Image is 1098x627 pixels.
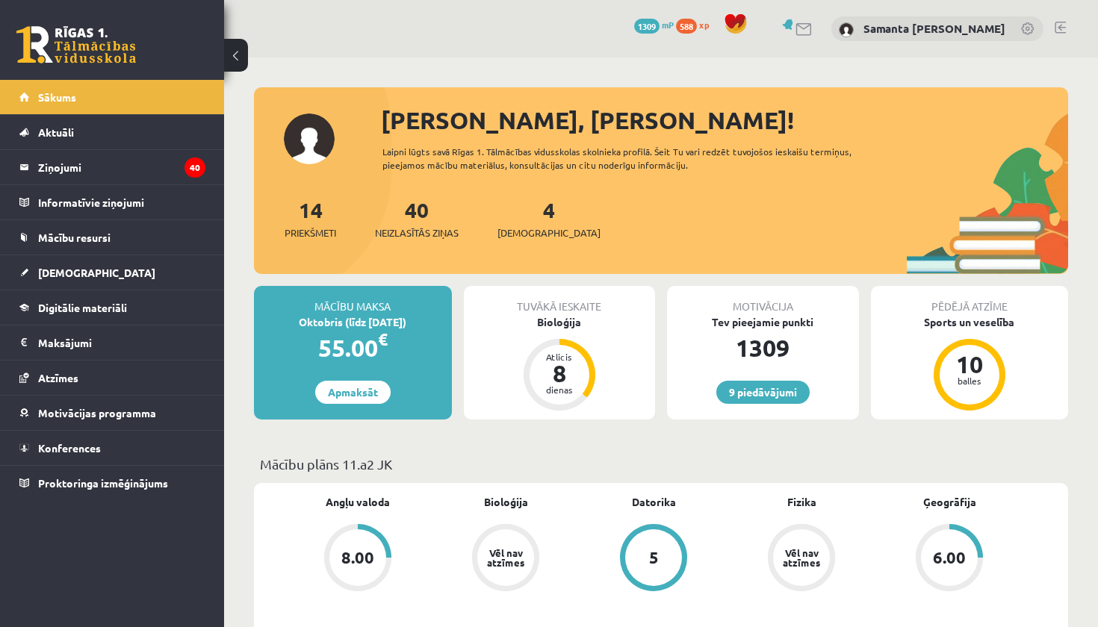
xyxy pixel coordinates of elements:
a: Mācību resursi [19,220,205,255]
a: Bioloģija [484,494,528,510]
span: mP [662,19,674,31]
div: 6.00 [933,549,966,566]
a: Sākums [19,80,205,114]
div: balles [947,376,992,385]
a: Ģeogrāfija [923,494,976,510]
div: 10 [947,352,992,376]
a: Motivācijas programma [19,396,205,430]
p: Mācību plāns 11.a2 JK [260,454,1062,474]
span: Sākums [38,90,76,104]
a: Rīgas 1. Tālmācības vidusskola [16,26,136,63]
span: Atzīmes [38,371,78,384]
span: Konferences [38,441,101,455]
div: 8 [537,361,582,385]
div: Laipni lūgts savā Rīgas 1. Tālmācības vidusskolas skolnieka profilā. Šeit Tu vari redzēt tuvojošo... [382,145,871,172]
a: Angļu valoda [326,494,390,510]
div: Atlicis [537,352,582,361]
span: 588 [676,19,697,34]
div: Tev pieejamie punkti [667,314,859,330]
div: dienas [537,385,582,394]
a: 1309 mP [634,19,674,31]
a: Informatīvie ziņojumi [19,185,205,219]
span: 1309 [634,19,660,34]
legend: Informatīvie ziņojumi [38,185,205,219]
a: Samanta [PERSON_NAME] [863,21,1005,36]
a: 9 piedāvājumi [716,381,810,404]
a: 8.00 [284,524,432,594]
div: Pēdējā atzīme [871,286,1069,314]
div: 1309 [667,330,859,366]
span: Neizlasītās ziņas [375,225,459,240]
a: 588 xp [676,19,716,31]
span: Proktoringa izmēģinājums [38,476,168,490]
a: Fizika [787,494,816,510]
div: Mācību maksa [254,286,452,314]
div: Sports un veselība [871,314,1069,330]
a: Digitālie materiāli [19,290,205,325]
div: 5 [649,549,659,566]
div: Bioloģija [464,314,656,330]
a: Sports un veselība 10 balles [871,314,1069,413]
a: 6.00 [875,524,1023,594]
span: xp [699,19,709,31]
div: [PERSON_NAME], [PERSON_NAME]! [381,102,1068,138]
div: Vēl nav atzīmes [781,548,822,567]
a: [DEMOGRAPHIC_DATA] [19,255,205,290]
a: Maksājumi [19,325,205,360]
div: Motivācija [667,286,859,314]
span: Priekšmeti [285,225,336,240]
span: Aktuāli [38,125,74,139]
div: Vēl nav atzīmes [485,548,527,567]
div: Oktobris (līdz [DATE]) [254,314,452,330]
a: Vēl nav atzīmes [432,524,580,594]
a: Apmaksāt [315,381,391,404]
a: 5 [580,524,728,594]
a: 4[DEMOGRAPHIC_DATA] [497,196,601,240]
legend: Ziņojumi [38,150,205,184]
span: [DEMOGRAPHIC_DATA] [38,266,155,279]
img: Samanta Estere Voitova [839,22,854,37]
div: 8.00 [341,549,374,566]
a: Datorika [632,494,676,510]
a: Bioloģija Atlicis 8 dienas [464,314,656,413]
a: 40Neizlasītās ziņas [375,196,459,240]
legend: Maksājumi [38,325,205,360]
a: Konferences [19,431,205,465]
i: 40 [184,157,205,178]
a: Ziņojumi40 [19,150,205,184]
a: Proktoringa izmēģinājums [19,466,205,500]
span: Motivācijas programma [38,406,156,419]
a: Atzīmes [19,361,205,395]
a: 14Priekšmeti [285,196,336,240]
div: 55.00 [254,330,452,366]
span: Mācību resursi [38,231,111,244]
div: Tuvākā ieskaite [464,286,656,314]
span: [DEMOGRAPHIC_DATA] [497,225,601,240]
a: Vēl nav atzīmes [728,524,875,594]
span: € [378,328,388,350]
span: Digitālie materiāli [38,301,127,314]
a: Aktuāli [19,115,205,149]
